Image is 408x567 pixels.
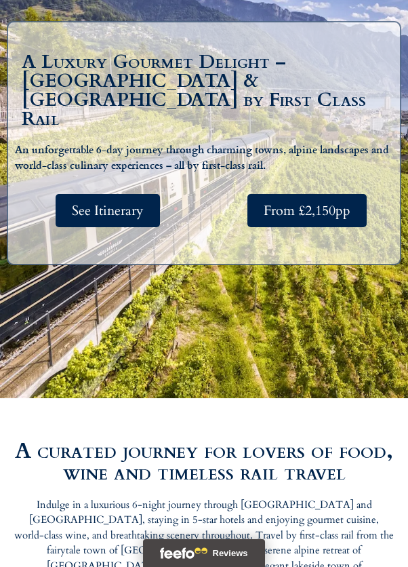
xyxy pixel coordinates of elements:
[22,52,400,128] h1: A Luxury Gourmet Delight – [GEOGRAPHIC_DATA] & [GEOGRAPHIC_DATA] by First Class Rail
[15,142,389,173] b: An unforgettable 6-day journey through charming towns, alpine landscapes and world-class culinary...
[264,202,350,219] span: From £2,150pp
[14,440,394,484] h2: A curated journey for lovers of food, wine and timeless rail travel
[72,202,144,219] span: See Itinerary
[56,194,160,227] a: See Itinerary
[247,194,367,227] a: From £2,150pp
